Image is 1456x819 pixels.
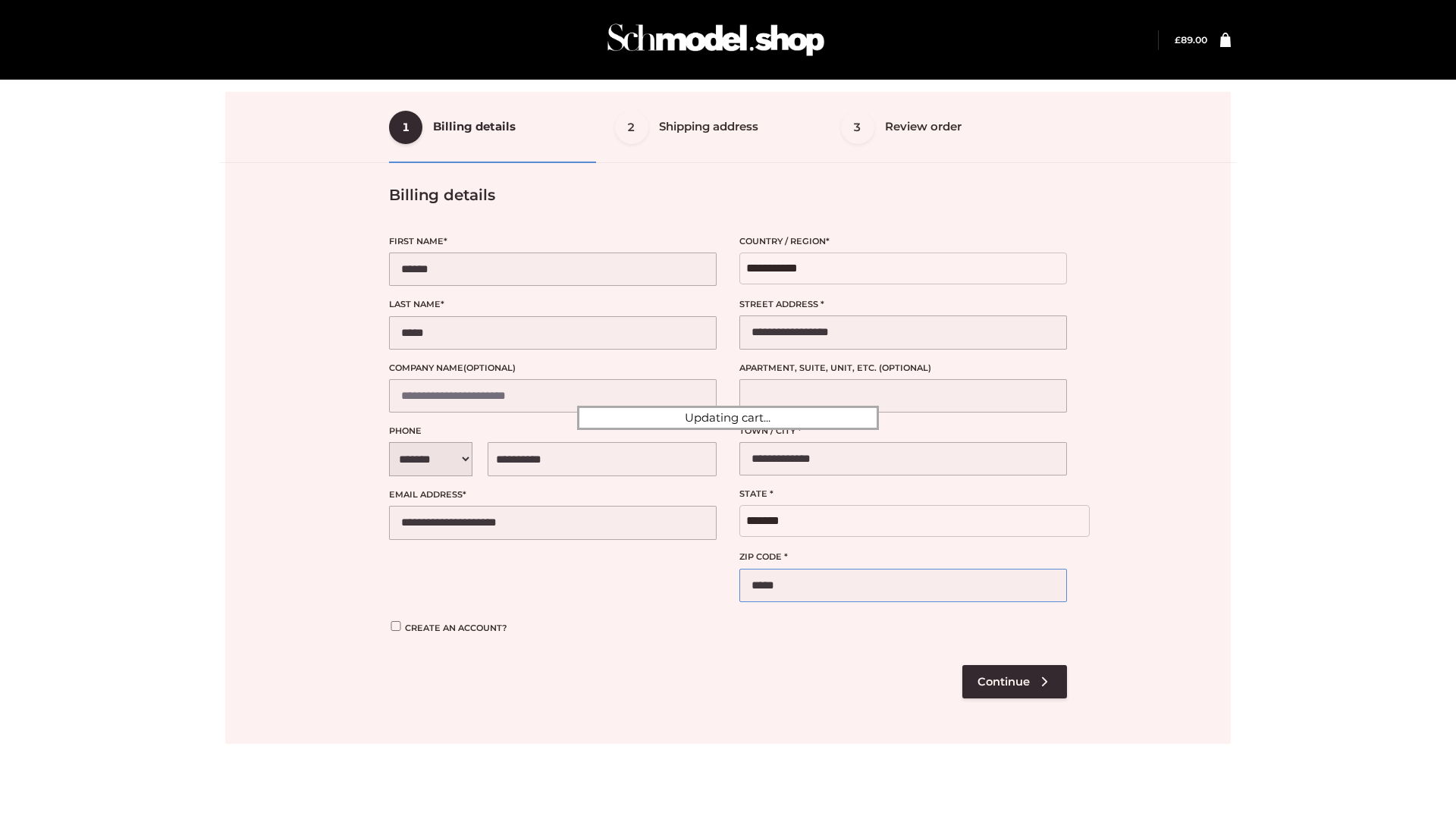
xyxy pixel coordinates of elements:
span: £ [1175,34,1181,45]
a: £89.00 [1175,34,1207,45]
img: Schmodel Admin 964 [602,10,830,70]
div: Updating cart... [577,406,879,430]
bdi: 89.00 [1175,34,1207,45]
